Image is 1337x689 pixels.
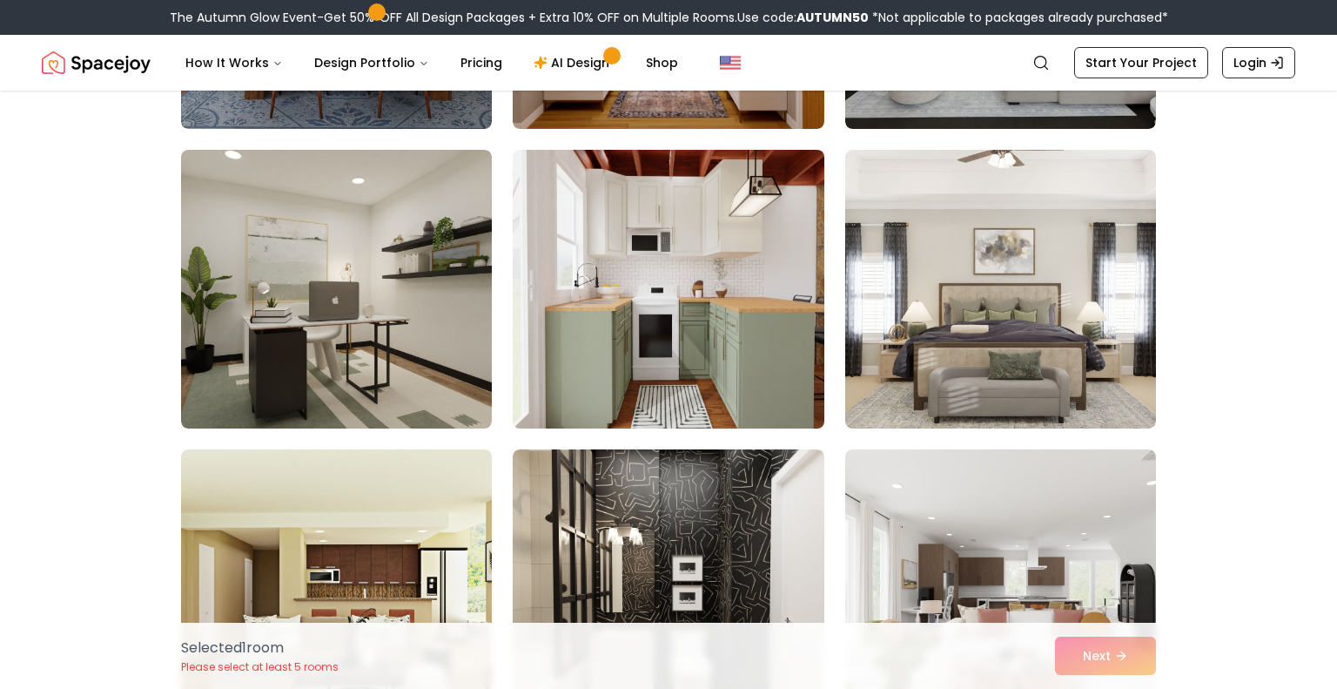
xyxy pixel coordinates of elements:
b: AUTUMN50 [796,9,869,26]
span: Use code: [737,9,869,26]
img: Spacejoy Logo [42,45,151,80]
a: Start Your Project [1074,47,1208,78]
img: Room room-89 [505,143,831,436]
button: Design Portfolio [300,45,443,80]
p: Please select at least 5 rooms [181,660,339,674]
p: Selected 1 room [181,638,339,659]
a: AI Design [520,45,628,80]
button: How It Works [171,45,297,80]
span: *Not applicable to packages already purchased* [869,9,1168,26]
a: Pricing [447,45,516,80]
div: The Autumn Glow Event-Get 50% OFF All Design Packages + Extra 10% OFF on Multiple Rooms. [170,9,1168,26]
img: Room room-90 [845,150,1156,429]
nav: Main [171,45,692,80]
a: Shop [632,45,692,80]
img: Room room-88 [181,150,492,429]
img: United States [720,52,741,73]
nav: Global [42,35,1295,91]
a: Spacejoy [42,45,151,80]
a: Login [1222,47,1295,78]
